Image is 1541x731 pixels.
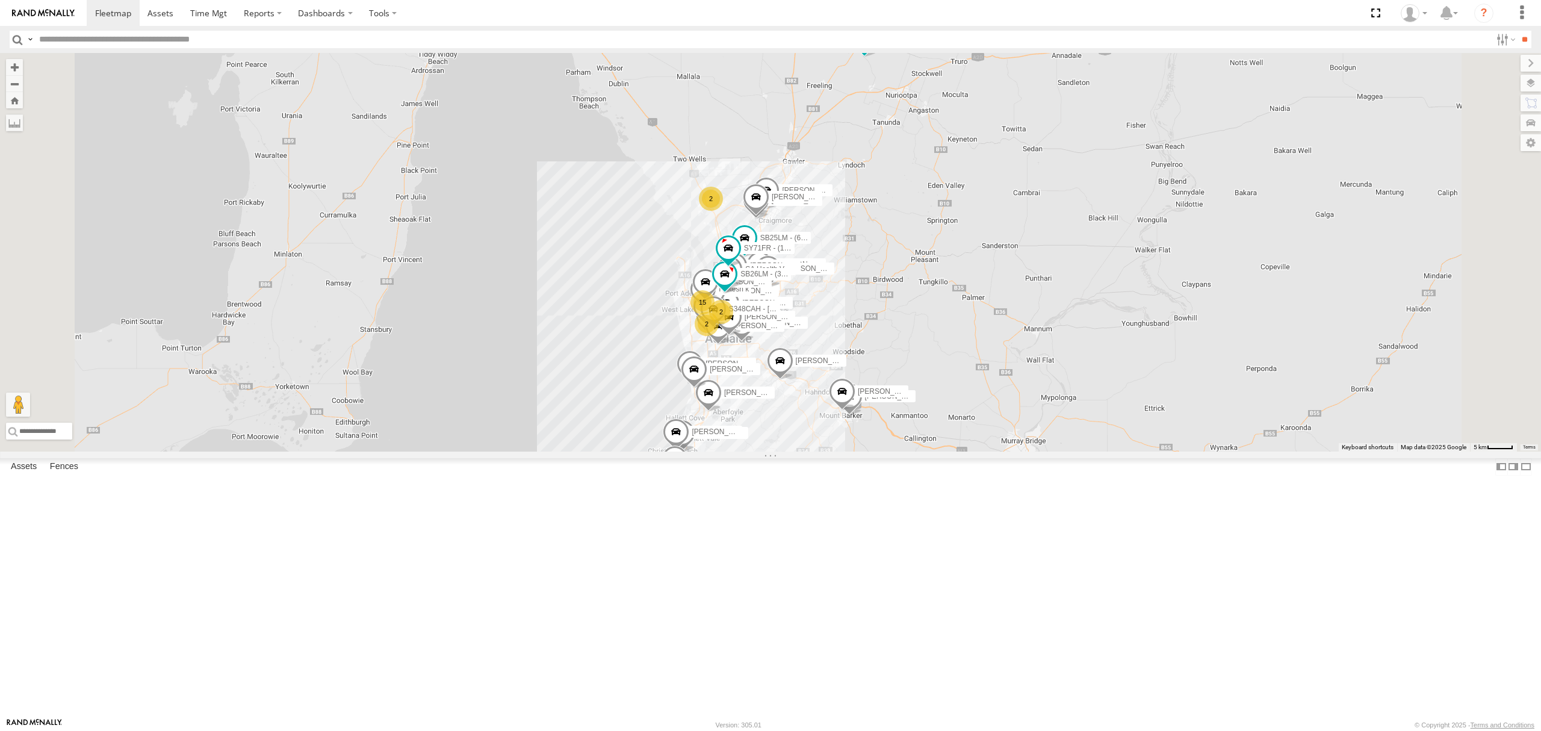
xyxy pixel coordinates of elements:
[710,365,769,373] span: [PERSON_NAME]
[775,261,835,269] span: [PERSON_NAME]
[1415,721,1534,729] div: © Copyright 2025 -
[699,187,723,211] div: 2
[5,458,43,475] label: Assets
[44,458,84,475] label: Fences
[25,31,35,48] label: Search Query
[742,299,802,308] span: [PERSON_NAME]
[740,270,819,278] span: SB26LM - (3P HINO) R7
[1474,4,1493,23] i: ?
[1492,31,1518,48] label: Search Filter Options
[724,388,784,397] span: [PERSON_NAME]
[1523,445,1536,450] a: Terms
[1521,134,1541,151] label: Map Settings
[1495,458,1507,476] label: Dock Summary Table to the Left
[1474,444,1487,450] span: 5 km
[760,234,839,242] span: SB25LM - (6P HINO) R6
[721,278,781,286] span: [PERSON_NAME]
[6,114,23,131] label: Measure
[690,290,715,314] div: 15
[1397,4,1431,22] div: Peter Lu
[858,387,917,396] span: [PERSON_NAME]
[6,393,30,417] button: Drag Pegman onto the map to open Street View
[1520,458,1532,476] label: Hide Summary Table
[716,721,761,729] div: Version: 305.01
[695,312,719,336] div: 2
[757,319,817,327] span: [PERSON_NAME]
[6,92,23,108] button: Zoom Home
[12,9,75,17] img: rand-logo.svg
[705,359,765,368] span: [PERSON_NAME]
[7,719,62,731] a: Visit our Website
[729,305,827,313] span: S348CAH - [PERSON_NAME]
[782,186,842,194] span: [PERSON_NAME]
[692,428,751,436] span: [PERSON_NAME]
[709,300,733,324] div: 2
[745,313,804,321] span: [PERSON_NAME]
[1470,443,1517,452] button: Map Scale: 5 km per 40 pixels
[1507,458,1519,476] label: Dock Summary Table to the Right
[6,59,23,75] button: Zoom in
[1401,444,1466,450] span: Map data ©2025 Google
[784,265,843,273] span: [PERSON_NAME]
[750,261,810,270] span: [PERSON_NAME]
[744,244,845,252] span: SY71FR - (16P TRAILER) PM1
[1471,721,1534,729] a: Terms and Conditions
[796,356,855,365] span: [PERSON_NAME]
[745,265,795,273] span: SA Health VDC
[728,287,788,295] span: [PERSON_NAME]
[772,193,831,202] span: [PERSON_NAME]
[6,75,23,92] button: Zoom out
[1342,443,1394,452] button: Keyboard shortcuts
